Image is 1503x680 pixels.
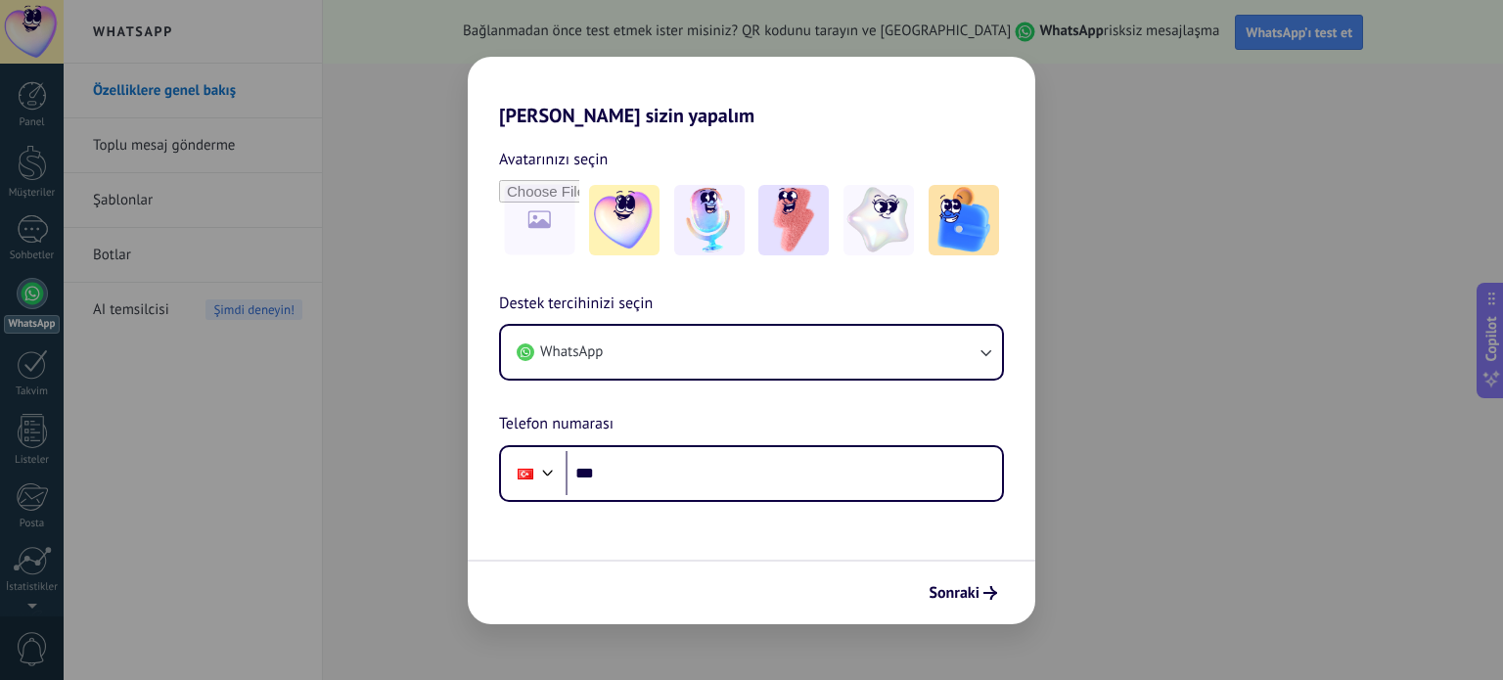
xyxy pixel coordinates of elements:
span: WhatsApp [540,342,603,362]
img: -3.jpeg [758,185,829,255]
span: Destek tercihinizi seçin [499,292,653,317]
span: Sonraki [929,586,979,600]
img: -4.jpeg [843,185,914,255]
button: Sonraki [920,576,1006,610]
span: Avatarınızı seçin [499,147,608,172]
img: -2.jpeg [674,185,745,255]
h2: [PERSON_NAME] sizin yapalım [468,57,1035,127]
div: Turkey: + 90 [507,453,544,494]
span: Telefon numarası [499,412,614,437]
img: -5.jpeg [929,185,999,255]
img: -1.jpeg [589,185,660,255]
button: WhatsApp [501,326,1002,379]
